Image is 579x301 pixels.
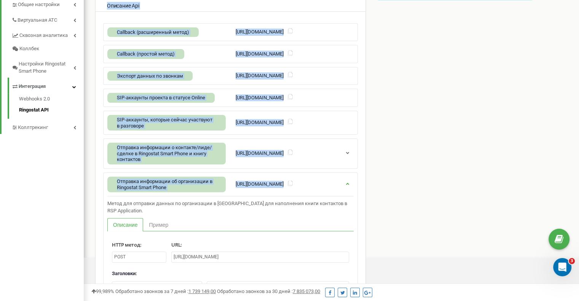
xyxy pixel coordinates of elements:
a: [URL][DOMAIN_NAME] [236,29,284,36]
span: HTTP метод [112,241,140,248]
span: Отправка информации о контакте/лиде/сделке в Ringostat Smart Phone и книгу контактов [117,145,212,162]
span: Виртуальная АТС [18,17,57,24]
a: Ringostat API [19,105,84,114]
span: Callback (расширенный метод) [117,29,189,35]
span: SIP-аккаунты проекта в статусе Online [117,95,205,100]
span: Обработано звонков за 7 дней : [115,288,216,294]
a: [URL][DOMAIN_NAME] [236,119,284,126]
span: Экспорт данных по звонкам [117,73,183,79]
span: SIP-аккаунты, которые сейчас участвуют в разговоре [117,117,212,129]
span: Настройки Ringostat Smart Phone [19,61,73,75]
span: Метод для отправки данных по организации в [GEOGRAPHIC_DATA] для наполнения книги контактов в RSP... [107,201,347,213]
span: 99,989% [91,288,114,294]
label: : [112,236,166,250]
a: [URL][DOMAIN_NAME] [236,94,284,102]
a: [URL][DOMAIN_NAME] [236,51,284,58]
a: Виртуальная АТС [11,11,84,27]
a: Описание [107,218,143,231]
a: Настройки Ringostat Smart Phone [11,55,84,78]
u: 1 739 149,00 [188,288,216,294]
span: Общие настройки [18,1,60,8]
a: Интеграция [11,78,84,93]
span: Callback (простой метод) [117,51,175,57]
a: [URL][DOMAIN_NAME] [236,72,284,80]
a: [URL][DOMAIN_NAME] [236,181,284,188]
a: Webhooks 2.0 [19,96,84,105]
a: Сквозная аналитика [11,27,84,42]
span: Заголовки [112,271,136,276]
a: Коллтрекинг [11,119,84,134]
a: [URL][DOMAIN_NAME] [236,150,284,157]
span: Обработано звонков за 30 дней : [217,288,320,294]
span: 3 [569,258,575,264]
span: Коллбек [19,45,39,53]
span: Сквозная аналитика [19,32,68,39]
a: Коллбек [11,42,84,56]
a: Пример [143,218,174,231]
u: 7 835 073,00 [293,288,320,294]
label: : [171,236,349,250]
div: : [112,270,349,277]
span: Описание Api [107,3,139,9]
span: Отправка информации об организации в Ringostat Smart Phone [117,178,212,190]
span: Интеграция [19,83,46,90]
iframe: Intercom live chat [553,258,571,276]
span: Коллтрекинг [18,124,48,131]
span: URL [171,241,181,248]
